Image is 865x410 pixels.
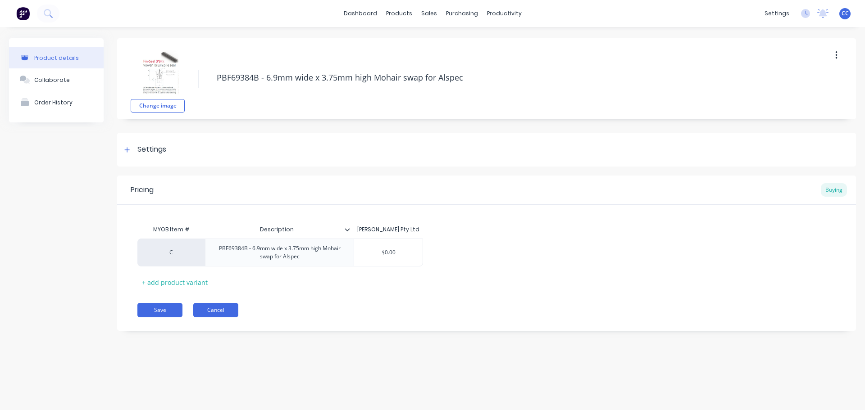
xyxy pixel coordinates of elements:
div: [PERSON_NAME] Pty Ltd [357,225,419,234]
button: Change image [131,99,185,113]
button: Product details [9,47,104,68]
span: CC [842,9,849,18]
img: file [135,50,180,95]
div: purchasing [442,7,483,20]
button: Collaborate [9,68,104,91]
img: Factory [16,7,30,20]
div: settings [760,7,794,20]
div: + add product variant [137,275,212,289]
div: Settings [137,144,166,155]
div: Product details [34,54,79,61]
div: sales [417,7,442,20]
button: Order History [9,91,104,113]
div: MYOB Item # [137,221,205,239]
div: products [382,7,417,20]
div: productivity [483,7,526,20]
div: C [146,248,196,257]
a: dashboard [339,7,382,20]
button: Save [137,303,182,317]
div: CPBF69384B - 6.9mm wide x 3.75mm high Mohair swap for Alspec [137,239,423,266]
div: Collaborate [34,77,70,83]
div: Buying [821,183,847,197]
input: ? [354,248,423,257]
textarea: PBF69384B - 6.9mm wide x 3.75mm high Mohair swap for Alspec [212,67,782,88]
div: Pricing [131,185,154,195]
div: fileChange image [131,45,185,113]
div: Order History [34,99,73,106]
div: Description [205,218,348,241]
button: Cancel [193,303,238,317]
div: PBF69384B - 6.9mm wide x 3.75mm high Mohair swap for Alspec [209,243,350,262]
div: Description [205,221,354,239]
